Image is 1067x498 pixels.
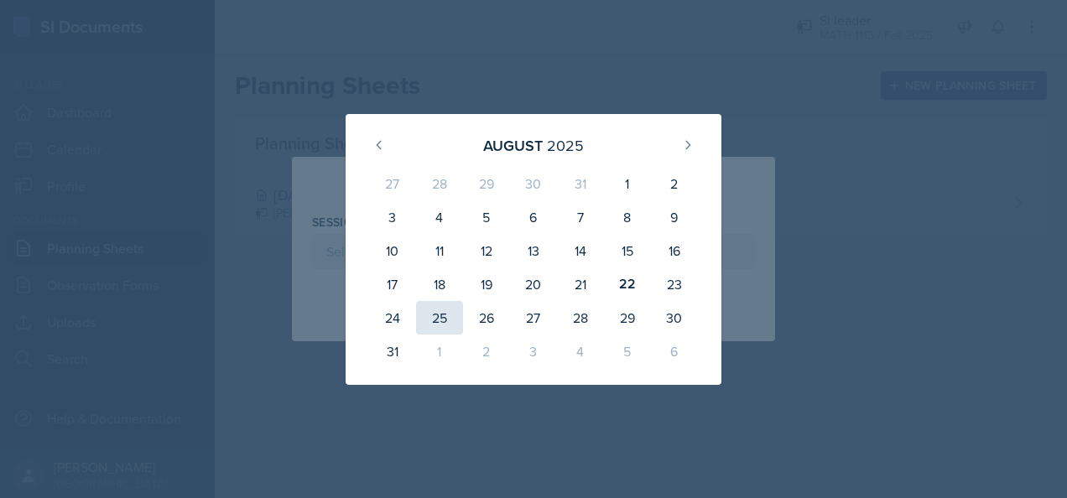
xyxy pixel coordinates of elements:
div: 31 [557,167,604,200]
div: 13 [510,234,557,267]
div: 6 [651,335,698,368]
div: 4 [557,335,604,368]
div: 1 [416,335,463,368]
div: 4 [416,200,463,234]
div: 22 [604,267,651,301]
div: 30 [651,301,698,335]
div: 18 [416,267,463,301]
div: 20 [510,267,557,301]
div: 11 [416,234,463,267]
div: 5 [604,335,651,368]
div: 28 [557,301,604,335]
div: 26 [463,301,510,335]
div: 3 [510,335,557,368]
div: 29 [604,301,651,335]
div: August [483,134,543,157]
div: 7 [557,200,604,234]
div: 30 [510,167,557,200]
div: 28 [416,167,463,200]
div: 25 [416,301,463,335]
div: 27 [369,167,416,200]
div: 15 [604,234,651,267]
div: 2 [463,335,510,368]
div: 12 [463,234,510,267]
div: 6 [510,200,557,234]
div: 8 [604,200,651,234]
div: 5 [463,200,510,234]
div: 3 [369,200,416,234]
div: 19 [463,267,510,301]
div: 17 [369,267,416,301]
div: 21 [557,267,604,301]
div: 2025 [547,134,584,157]
div: 1 [604,167,651,200]
div: 23 [651,267,698,301]
div: 10 [369,234,416,267]
div: 9 [651,200,698,234]
div: 14 [557,234,604,267]
div: 27 [510,301,557,335]
div: 24 [369,301,416,335]
div: 16 [651,234,698,267]
div: 31 [369,335,416,368]
div: 2 [651,167,698,200]
div: 29 [463,167,510,200]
